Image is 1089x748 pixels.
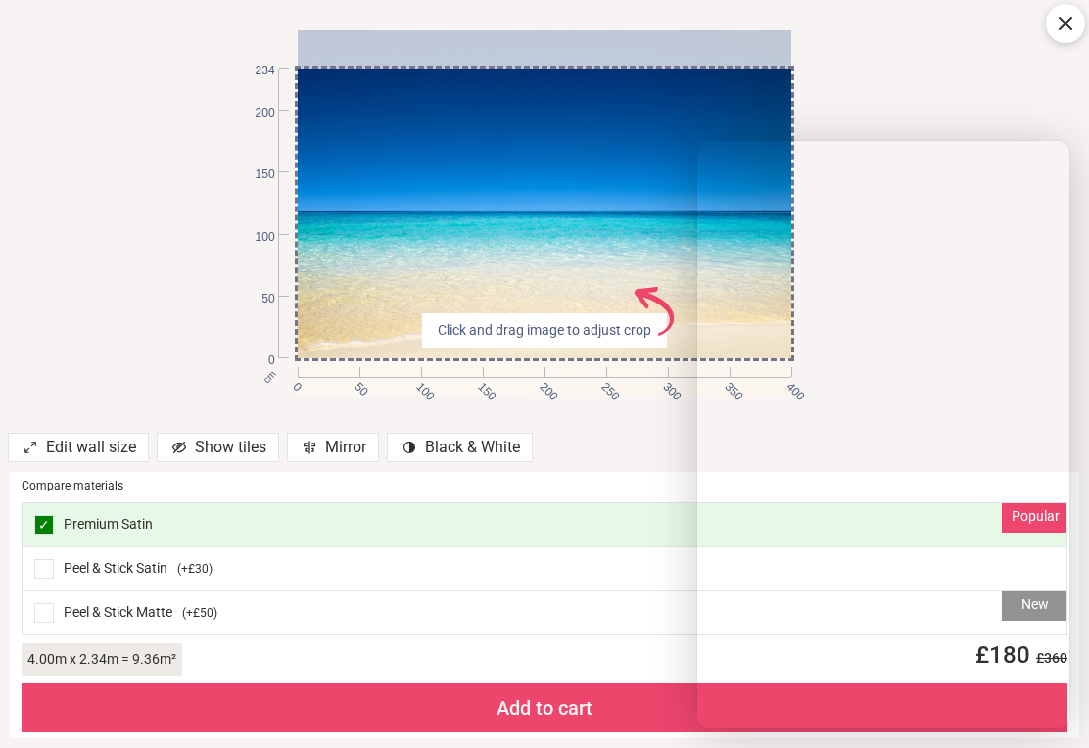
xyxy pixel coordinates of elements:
div: Premium Satin [23,503,1066,547]
span: 100 [412,379,425,392]
span: 200 [238,105,275,121]
span: 0 [238,352,275,369]
span: 200 [536,379,548,392]
span: ( +£30 ) [177,561,213,578]
span: 50 [238,291,275,307]
span: ✓ [38,518,50,532]
div: Add to cart [22,683,1067,732]
span: 250 [597,379,610,392]
span: cm [260,368,277,385]
div: 4.00 m x 2.34 m = 9.36 m² [22,643,182,676]
div: Black & White [387,433,533,462]
iframe: Brevo live chat [697,141,1069,728]
div: Mirror [287,433,379,462]
span: 300 [659,379,672,392]
div: Edit wall size [8,433,149,462]
span: 0 [289,379,302,392]
span: 234 [238,63,275,79]
span: 100 [238,229,275,246]
div: Show tiles [157,433,279,462]
span: 50 [351,379,363,392]
div: Peel & Stick Satin [23,547,1066,591]
div: Peel & Stick Matte [23,591,1066,634]
span: ( +£50 ) [182,605,217,622]
span: Click and drag image to adjust crop [430,321,659,341]
span: 150 [474,379,487,392]
span: 150 [238,166,275,183]
div: Compare materials [22,478,1067,494]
